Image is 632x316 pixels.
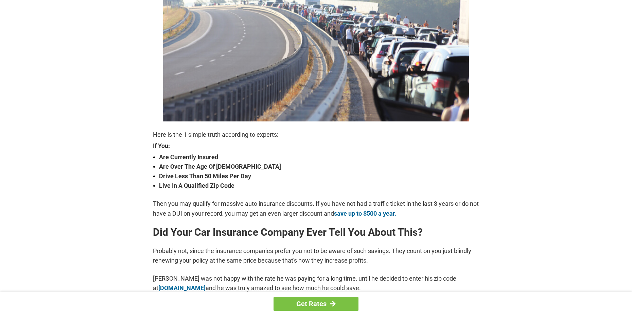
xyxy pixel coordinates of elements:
p: Then you may qualify for massive auto insurance discounts. If you have not had a traffic ticket i... [153,199,479,218]
a: [DOMAIN_NAME] [158,284,206,292]
h2: Did Your Car Insurance Company Ever Tell You About This? [153,227,479,238]
strong: Drive Less Than 50 Miles Per Day [159,171,479,181]
strong: Live In A Qualified Zip Code [159,181,479,190]
p: [PERSON_NAME] was not happy with the rate he was paying for a long time, until he decided to ente... [153,274,479,293]
strong: If You: [153,143,479,149]
strong: Are Currently Insured [159,152,479,162]
p: Probably not, since the insurance companies prefer you not to be aware of such savings. They coun... [153,246,479,265]
a: save up to $500 a year. [334,210,397,217]
a: Get Rates [274,297,358,311]
strong: Are Over The Age Of [DEMOGRAPHIC_DATA] [159,162,479,171]
p: Here is the 1 simple truth according to experts: [153,130,479,139]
